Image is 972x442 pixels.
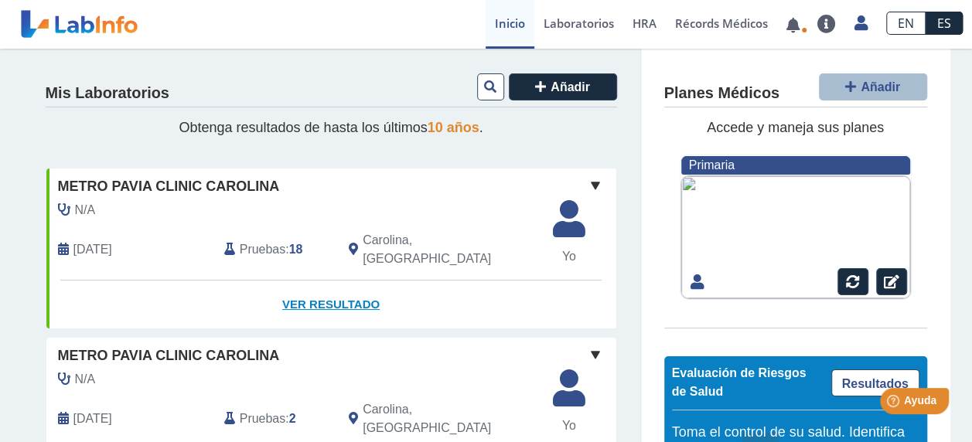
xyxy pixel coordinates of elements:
span: Yo [544,247,595,266]
span: Obtenga resultados de hasta los últimos . [179,120,483,135]
div: : [213,231,337,268]
span: Metro Pavia Clinic Carolina [58,345,280,366]
span: 10 años [428,120,479,135]
span: Metro Pavia Clinic Carolina [58,176,280,197]
span: 2025-06-23 [73,410,112,428]
h4: Planes Médicos [664,84,779,103]
iframe: Help widget launcher [834,382,955,425]
b: 18 [289,243,303,256]
span: N/A [75,201,96,219]
span: N/A [75,370,96,389]
div: : [213,400,337,437]
button: Añadir [819,73,927,100]
a: EN [886,12,926,35]
a: Resultados [831,369,919,396]
h4: Mis Laboratorios [46,84,169,103]
span: Evaluación de Riesgos de Salud [672,366,807,398]
span: Carolina, PR [363,231,534,268]
span: Añadir [551,80,590,93]
span: Pruebas [240,240,285,259]
span: Accede y maneja sus planes [707,120,884,135]
span: Primaria [689,158,735,172]
span: Pruebas [240,410,285,428]
a: Ver Resultado [46,280,616,329]
b: 2 [289,412,296,425]
span: 2025-09-30 [73,240,112,259]
span: HRA [633,15,657,31]
a: ES [926,12,963,35]
button: Añadir [509,73,617,100]
span: Añadir [861,80,900,93]
span: Carolina, PR [363,400,534,437]
span: Yo [544,416,595,435]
